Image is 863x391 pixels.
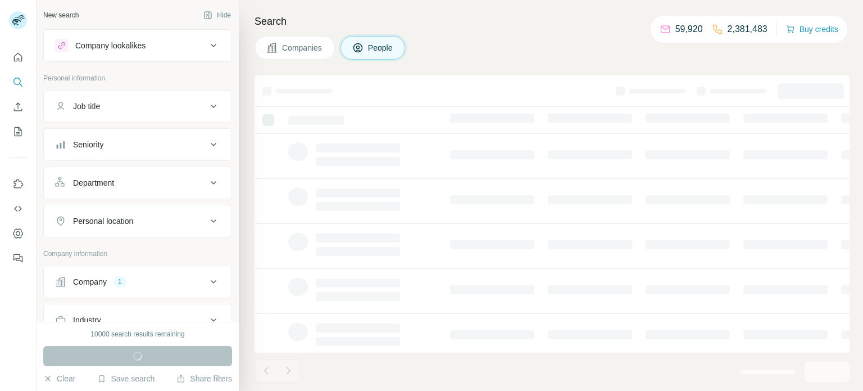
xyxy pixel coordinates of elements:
[675,23,703,36] p: 59,920
[44,307,231,334] button: Industry
[75,40,146,51] div: Company lookalikes
[43,373,75,384] button: Clear
[73,276,107,287] div: Company
[44,268,231,295] button: Company1
[73,101,100,112] div: Job title
[44,32,231,59] button: Company lookalikes
[255,14,850,29] h4: Search
[786,21,838,37] button: Buy credits
[97,373,155,384] button: Save search
[44,208,231,235] button: Personal location
[9,72,27,92] button: Search
[9,47,27,68] button: Quick start
[73,314,101,326] div: Industry
[368,42,394,53] span: People
[9,97,27,117] button: Enrich CSV
[728,23,767,36] p: 2,381,483
[9,122,27,142] button: My lists
[113,277,126,287] div: 1
[43,10,79,20] div: New search
[44,169,231,196] button: Department
[282,42,323,53] span: Companies
[44,93,231,120] button: Job title
[9,248,27,268] button: Feedback
[43,73,232,83] p: Personal information
[44,131,231,158] button: Seniority
[9,174,27,194] button: Use Surfe on LinkedIn
[9,223,27,244] button: Dashboard
[9,199,27,219] button: Use Surfe API
[196,7,239,24] button: Hide
[73,215,133,227] div: Personal location
[43,249,232,259] p: Company information
[73,139,103,150] div: Seniority
[90,329,184,339] div: 10000 search results remaining
[73,177,114,188] div: Department
[176,373,232,384] button: Share filters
